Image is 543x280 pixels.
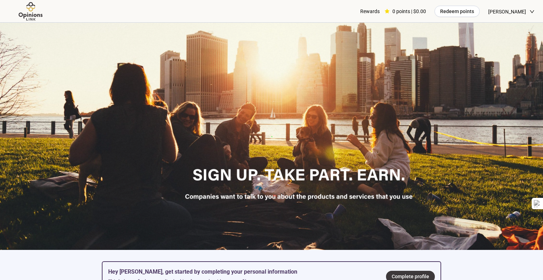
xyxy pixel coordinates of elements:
span: star [385,9,390,14]
span: down [530,9,535,14]
span: Redeem points [440,7,474,15]
button: Redeem points [434,6,480,17]
span: [PERSON_NAME] [488,0,526,23]
h5: Hey [PERSON_NAME], get started by completing your personal information [108,268,375,276]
